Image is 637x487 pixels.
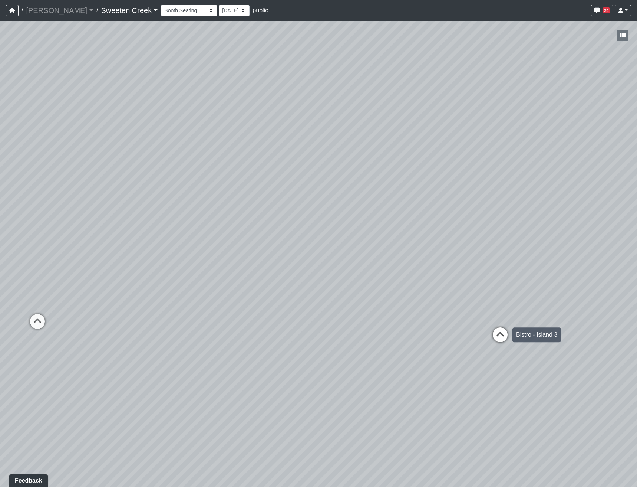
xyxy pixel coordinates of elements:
a: [PERSON_NAME] [26,3,93,18]
span: 24 [603,7,610,13]
button: 24 [591,5,613,16]
span: / [93,3,101,18]
span: / [19,3,26,18]
span: public [253,7,268,13]
a: Sweeten Creek [101,3,158,18]
iframe: Ybug feedback widget [6,472,49,487]
div: Bistro - Island 3 [512,327,561,342]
